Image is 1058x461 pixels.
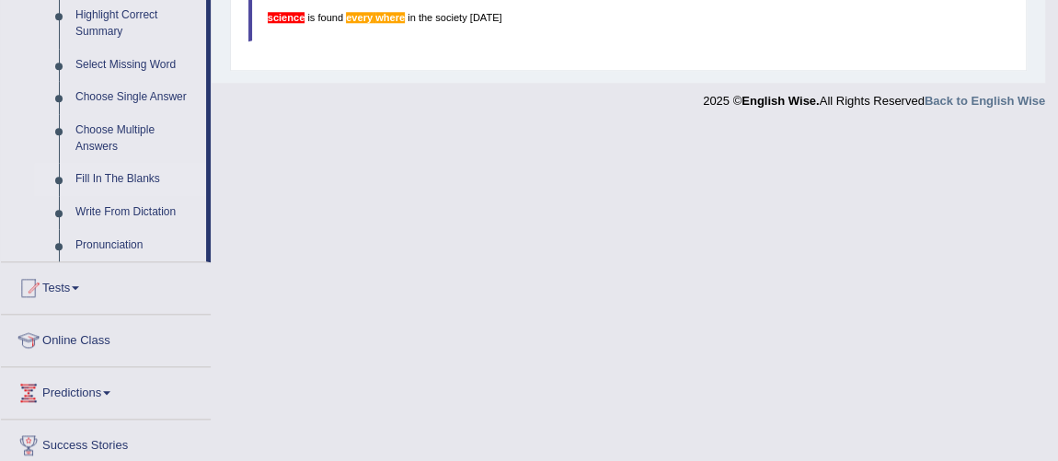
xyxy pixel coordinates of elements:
[307,12,315,23] span: is
[346,12,373,23] span: Did you mean “everywhere”?
[67,163,206,196] a: Fill In The Blanks
[67,49,206,82] a: Select Missing Word
[67,196,206,229] a: Write From Dictation
[925,94,1045,108] a: Back to English Wise
[67,229,206,262] a: Pronunciation
[1,262,211,308] a: Tests
[470,12,502,23] span: [DATE]
[373,12,375,23] span: Did you mean “everywhere”?
[419,12,432,23] span: the
[1,315,211,361] a: Online Class
[703,83,1045,109] div: 2025 © All Rights Reserved
[67,114,206,163] a: Choose Multiple Answers
[375,12,405,23] span: Did you mean “everywhere”?
[317,12,343,23] span: found
[408,12,416,23] span: in
[67,81,206,114] a: Choose Single Answer
[435,12,466,23] span: society
[742,94,819,108] strong: English Wise.
[268,12,305,23] span: This sentence does not start with an uppercase letter. (did you mean: Science)
[1,367,211,413] a: Predictions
